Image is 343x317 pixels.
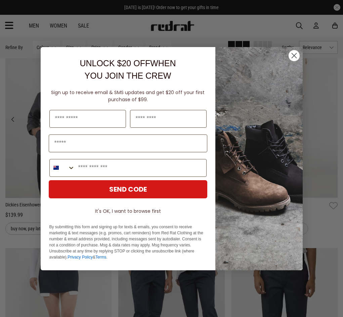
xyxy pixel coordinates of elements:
button: It's OK, I want to browse first [49,205,207,217]
button: Open LiveChat chat widget [5,3,26,23]
input: Email [49,134,207,152]
a: Terms [95,255,106,260]
span: Sign up to receive email & SMS updates and get $20 off your first purchase of $99. [51,89,205,103]
img: New Zealand [53,165,59,170]
span: WHEN [150,58,176,68]
button: Close dialog [288,50,300,62]
a: Privacy Policy [68,255,93,260]
button: Search Countries [50,159,75,176]
img: f7662613-148e-4c88-9575-6c6b5b55a647.jpeg [215,47,303,270]
span: YOU JOIN THE CREW [85,71,171,80]
span: UNLOCK $20 OFF [80,58,150,68]
p: By submitting this form and signing up for texts & emails, you consent to receive marketing & tex... [49,224,207,260]
button: SEND CODE [49,180,207,198]
input: First Name [49,110,126,128]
